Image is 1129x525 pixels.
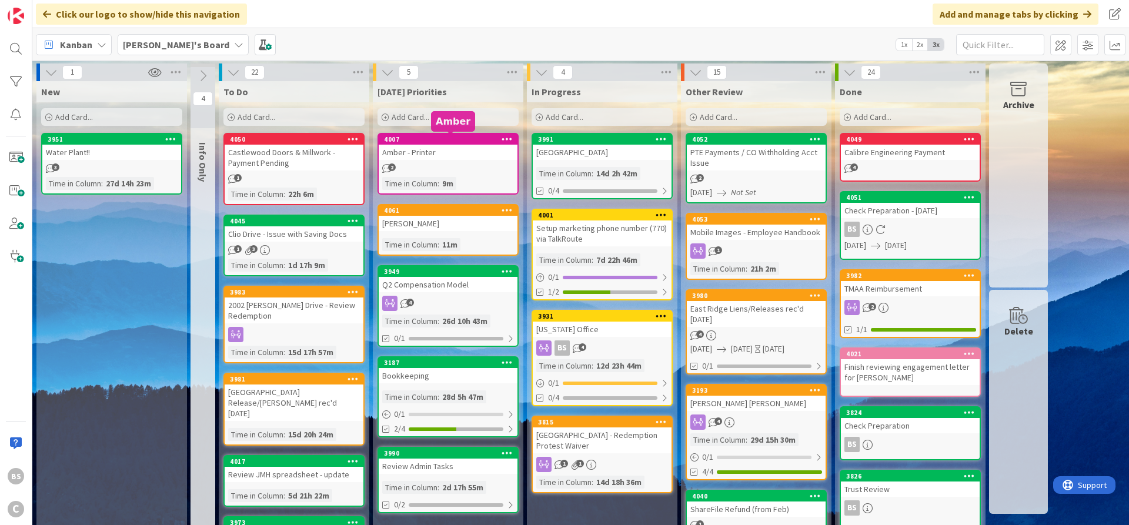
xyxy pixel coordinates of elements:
div: 3815 [533,417,672,427]
span: : [592,253,593,266]
a: 3981[GEOGRAPHIC_DATA] Release/[PERSON_NAME] rec'd [DATE]Time in Column:15d 20h 24m [223,373,365,446]
div: 4017 [225,456,363,467]
div: Time in Column [46,177,101,190]
div: 4051Check Preparation - [DATE] [841,192,980,218]
span: 0 / 1 [394,408,405,420]
div: [GEOGRAPHIC_DATA] Release/[PERSON_NAME] rec'd [DATE] [225,384,363,421]
div: BS [841,437,980,452]
div: ShareFile Refund (from Feb) [687,501,826,517]
div: East Ridge Liens/Releases rec'd [DATE] [687,301,826,327]
span: 1/2 [548,286,559,298]
div: 3982 [846,272,980,280]
span: : [283,259,285,272]
div: 4007 [384,135,517,143]
div: 3826 [846,472,980,480]
div: 4045Clio Drive - Issue with Saving Docs [225,216,363,242]
a: 4007Amber - PrinterTime in Column:9m [378,133,519,195]
div: Review Admin Tasks [379,459,517,474]
div: 4049Calibre Engineering Payment [841,134,980,160]
div: Time in Column [382,390,437,403]
img: Visit kanbanzone.com [8,8,24,24]
div: Time in Column [228,259,283,272]
div: 4061 [384,206,517,215]
div: 14d 2h 42m [593,167,640,180]
a: 4052PTE Payments / CO Withholding Acct Issue[DATE]Not Set [686,133,827,203]
a: 3949Q2 Compensation ModelTime in Column:26d 10h 43m0/1 [378,265,519,347]
div: PTE Payments / CO Withholding Acct Issue [687,145,826,170]
div: Review JMH spreadsheet - update [225,467,363,482]
div: 4052 [687,134,826,145]
div: 3983 [230,288,363,296]
div: Time in Column [228,346,283,359]
span: 0 / 1 [548,271,559,283]
div: 3815 [538,418,672,426]
a: 4045Clio Drive - Issue with Saving DocsTime in Column:1d 17h 9m [223,215,365,276]
div: 3951 [48,135,181,143]
div: 4017 [230,457,363,466]
div: 3951 [42,134,181,145]
div: Check Preparation - [DATE] [841,203,980,218]
div: 4051 [846,193,980,202]
div: 14d 18h 36m [593,476,644,489]
div: Trust Review [841,481,980,497]
span: Add Card... [392,112,429,122]
div: 3826 [841,471,980,481]
div: 4045 [225,216,363,226]
div: 4061[PERSON_NAME] [379,205,517,231]
div: Click our logo to show/hide this navigation [36,4,247,25]
span: 1 [714,246,722,254]
div: Time in Column [382,177,437,190]
span: Done [840,86,862,98]
div: Water Plant!! [42,145,181,160]
span: : [592,476,593,489]
div: 3981 [225,374,363,384]
div: Castlewood Doors & Millwork - Payment Pending [225,145,363,170]
div: 28d 5h 47m [439,390,486,403]
div: 3990 [384,449,517,457]
div: [GEOGRAPHIC_DATA] - Redemption Protest Waiver [533,427,672,453]
div: 4040 [692,492,826,500]
span: In Progress [532,86,581,98]
div: 29d 15h 30m [747,433,799,446]
div: 3193[PERSON_NAME] [PERSON_NAME] [687,385,826,411]
span: 4 [696,330,704,338]
div: 4021 [841,349,980,359]
div: 4053Mobile Images - Employee Handbook [687,214,826,240]
a: 4049Calibre Engineering Payment [840,133,981,182]
span: : [283,489,285,502]
div: 1d 17h 9m [285,259,328,272]
h5: Amber [436,116,470,127]
span: 4 [579,343,586,351]
span: 0/4 [548,185,559,197]
div: 26d 10h 43m [439,315,490,327]
span: 4 [406,299,414,306]
span: 24 [861,65,881,79]
div: Q2 Compensation Model [379,277,517,292]
span: Kanban [60,38,92,52]
div: 4049 [841,134,980,145]
div: 15d 17h 57m [285,346,336,359]
div: 3982 [841,270,980,281]
div: 4051 [841,192,980,203]
div: 3981 [230,375,363,383]
div: 22h 6m [285,188,317,200]
span: [DATE] [690,186,712,199]
span: 0/1 [702,360,713,372]
div: 3982TMAA Reimbursement [841,270,980,296]
span: : [437,177,439,190]
div: 3187 [384,359,517,367]
div: 2d 17h 55m [439,481,486,494]
a: 4061[PERSON_NAME]Time in Column:11m [378,204,519,256]
div: [US_STATE] Office [533,322,672,337]
div: 3931 [538,312,672,320]
span: 2 [869,303,876,310]
span: : [437,315,439,327]
div: Time in Column [536,253,592,266]
div: 4007Amber - Printer [379,134,517,160]
span: 3 [250,245,258,253]
a: 3824Check PreparationBS [840,406,981,460]
span: : [283,346,285,359]
div: [PERSON_NAME] [379,216,517,231]
div: 4050 [225,134,363,145]
b: [PERSON_NAME]'s Board [123,39,229,51]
